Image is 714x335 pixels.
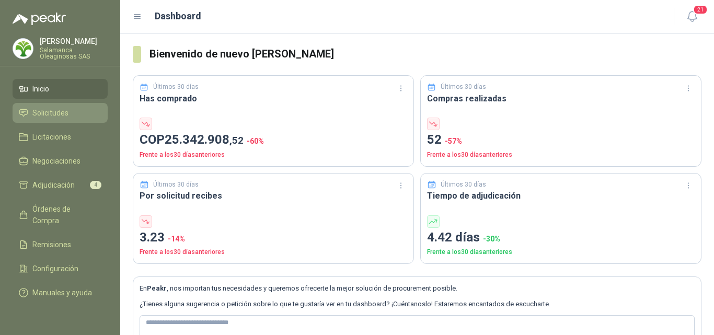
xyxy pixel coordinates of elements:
span: Órdenes de Compra [32,203,98,226]
h3: Compras realizadas [427,92,695,105]
a: Remisiones [13,235,108,255]
p: Últimos 30 días [153,180,199,190]
span: Configuración [32,263,78,274]
img: Company Logo [13,39,33,59]
img: Logo peakr [13,13,66,25]
span: -60 % [247,137,264,145]
p: Frente a los 30 días anteriores [427,247,695,257]
p: Salamanca Oleaginosas SAS [40,47,108,60]
p: 52 [427,130,695,150]
span: Inicio [32,83,49,95]
h1: Dashboard [155,9,201,24]
p: Últimos 30 días [153,82,199,92]
span: Manuales y ayuda [32,287,92,298]
span: Remisiones [32,239,71,250]
p: Frente a los 30 días anteriores [427,150,695,160]
p: ¿Tienes alguna sugerencia o petición sobre lo que te gustaría ver en tu dashboard? ¡Cuéntanoslo! ... [140,299,695,309]
span: -14 % [168,235,185,243]
span: -57 % [445,137,462,145]
span: 4 [90,181,101,189]
span: Adjudicación [32,179,75,191]
p: 3.23 [140,228,407,248]
p: Frente a los 30 días anteriores [140,150,407,160]
span: Negociaciones [32,155,80,167]
span: -30 % [483,235,500,243]
b: Peakr [147,284,167,292]
h3: Bienvenido de nuevo [PERSON_NAME] [149,46,701,62]
h3: Por solicitud recibes [140,189,407,202]
p: [PERSON_NAME] [40,38,108,45]
p: Frente a los 30 días anteriores [140,247,407,257]
a: Negociaciones [13,151,108,171]
span: 21 [693,5,708,15]
span: Licitaciones [32,131,71,143]
p: Últimos 30 días [441,180,486,190]
p: En , nos importan tus necesidades y queremos ofrecerte la mejor solución de procurement posible. [140,283,695,294]
a: Inicio [13,79,108,99]
a: Adjudicación4 [13,175,108,195]
a: Solicitudes [13,103,108,123]
h3: Tiempo de adjudicación [427,189,695,202]
p: 4.42 días [427,228,695,248]
a: Manuales y ayuda [13,283,108,303]
p: COP [140,130,407,150]
p: Últimos 30 días [441,82,486,92]
a: Licitaciones [13,127,108,147]
a: Órdenes de Compra [13,199,108,230]
span: Solicitudes [32,107,68,119]
span: 25.342.908 [165,132,244,147]
a: Configuración [13,259,108,279]
span: ,52 [229,134,244,146]
h3: Has comprado [140,92,407,105]
button: 21 [683,7,701,26]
